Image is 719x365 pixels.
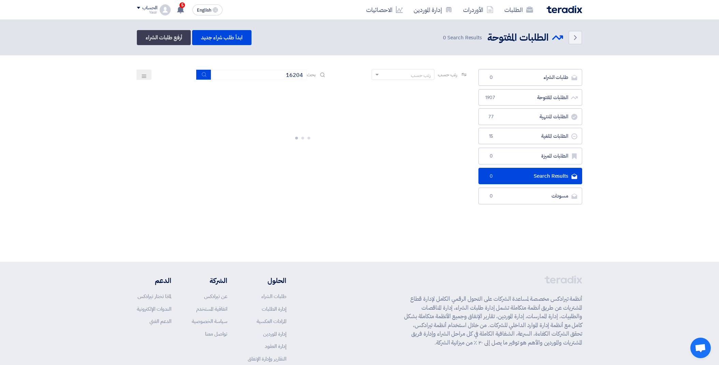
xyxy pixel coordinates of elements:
a: إدارة العقود [265,342,286,350]
a: المزادات العكسية [257,317,286,325]
a: الاحصائيات [361,2,408,18]
a: اتفاقية المستخدم [196,305,227,313]
li: الشركة [192,275,227,286]
a: الطلبات [499,2,538,18]
img: Teradix logo [547,5,582,13]
span: 1907 [487,94,495,101]
span: 0 [487,74,495,81]
h2: الطلبات المفتوحة [487,31,549,44]
span: 0 [443,34,446,41]
a: تواصل معنا [205,330,227,338]
span: 5 [179,2,185,8]
span: Search Results [443,34,482,42]
img: profile_test.png [160,4,171,15]
a: الدعم الفني [149,317,171,325]
div: رتب حسب [411,72,431,79]
a: أرفع طلبات الشراء [137,30,191,45]
a: مسودات0 [478,188,582,204]
a: الطلبات المفتوحة1907 [478,89,582,106]
span: 0 [487,193,495,200]
a: الطلبات المميزة0 [478,148,582,164]
a: الندوات الإلكترونية [137,305,171,313]
span: 0 [487,153,495,160]
a: سياسة الخصوصية [192,317,227,325]
a: طلبات الشراء0 [478,69,582,86]
span: English [197,8,211,13]
span: بحث [307,71,316,78]
a: ابدأ طلب شراء جديد [192,30,251,45]
a: Search Results0 [478,168,582,185]
a: التقارير وإدارة الإنفاق [248,355,286,363]
a: الطلبات الملغية15 [478,128,582,145]
span: 15 [487,133,495,140]
span: 77 [487,113,495,120]
a: الأوردرات [458,2,499,18]
div: Yasir [137,11,157,14]
a: طلبات الشراء [261,293,286,300]
a: إدارة الطلبات [262,305,286,313]
button: English [192,4,222,15]
span: 0 [487,173,495,180]
p: أنظمة تيرادكس مخصصة لمساعدة الشركات على التحول الرقمي الكامل لإدارة قطاع المشتريات عن طريق أنظمة ... [404,295,582,347]
div: Open chat [690,338,711,358]
li: الدعم [137,275,171,286]
li: الحلول [248,275,286,286]
a: عن تيرادكس [204,293,227,300]
input: ابحث بعنوان أو رقم الطلب [211,70,307,80]
a: الطلبات المنتهية77 [478,108,582,125]
a: إدارة الموردين [263,330,286,338]
a: لماذا تختار تيرادكس [138,293,171,300]
a: إدارة الموردين [408,2,458,18]
div: الحساب [142,5,157,11]
span: رتب حسب [438,71,457,78]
